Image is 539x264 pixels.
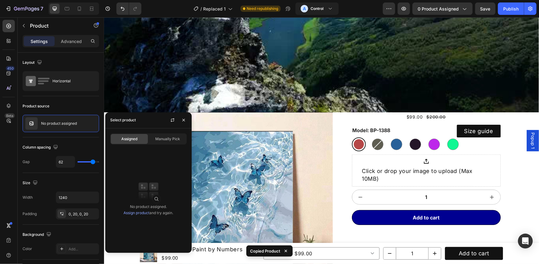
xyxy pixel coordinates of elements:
div: Click or drop your image to upload (Max 10MB) [258,150,386,165]
button: decrement [280,230,292,242]
span: Save [480,6,491,11]
div: Color [23,246,32,252]
button: 0 product assigned [412,2,473,15]
h1: Butterfly - Paint by Numbers [57,227,140,237]
div: Product source [23,103,49,109]
input: Auto [56,156,75,167]
div: Open Intercom Messenger [518,234,533,249]
div: Size [23,179,39,187]
img: no image transparent [25,117,38,130]
p: Settings [31,38,48,45]
div: Add to cart [309,197,336,204]
div: Publish [503,6,519,12]
button: Add to cart [341,230,399,242]
div: Layout [23,58,43,67]
div: Background [23,231,52,239]
legend: Model: BP-1388 [248,109,287,117]
input: quantity [265,173,380,187]
button: AControl [295,2,339,15]
input: Auto [56,192,99,203]
h3: Control [311,6,324,12]
div: 0, 20, 0, 20 [69,211,98,217]
div: Padding [23,211,37,217]
span: Replaced 1 [203,6,226,12]
div: No product assigned. and try again. [123,204,173,216]
span: Need republishing [247,6,278,11]
button: increment [325,230,337,242]
span: 0 product assigned [418,6,459,12]
a: Assign product [123,210,149,215]
span: Assigned [121,136,137,142]
div: Width [23,195,33,200]
a: Size guide [353,107,397,120]
span: / [200,6,202,12]
div: Select product [110,117,136,123]
div: Column spacing [23,143,59,152]
p: A [303,6,306,12]
div: Undo/Redo [116,2,141,15]
button: decrement [248,173,265,187]
div: 450 [6,66,15,71]
button: 7 [2,2,46,15]
span: Popup 1 [426,115,432,132]
p: Advanced [61,38,82,45]
img: collections [136,179,161,204]
p: Copied Product [250,248,280,254]
p: No product assigned [41,121,77,126]
div: $200.00 [322,95,342,104]
button: Add to cart&nbsp; [248,193,397,208]
span: Manually Pick [155,136,180,142]
div: Gap [23,159,30,165]
button: Save [475,2,495,15]
div: Add... [69,246,98,252]
input: quantity [292,230,325,242]
button: Publish [498,2,524,15]
div: Add to cart [355,232,385,240]
button: increment [380,173,396,187]
iframe: To enrich screen reader interactions, please activate Accessibility in Grammarly extension settings [104,17,539,264]
div: $99.00 [302,95,320,104]
p: Product [30,22,82,29]
div: Horizontal [52,74,90,88]
div: Beta [5,113,15,118]
p: 7 [40,5,43,12]
div: $99.00 [57,237,140,245]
